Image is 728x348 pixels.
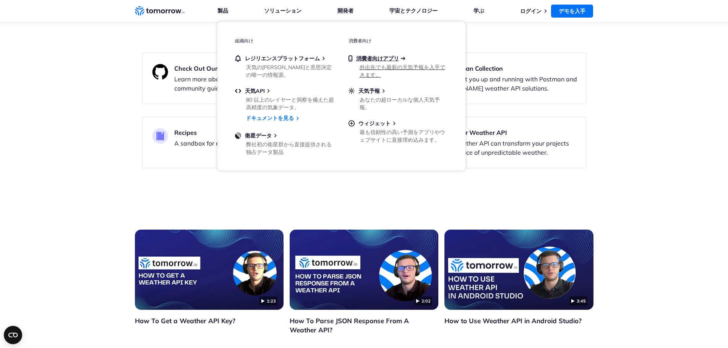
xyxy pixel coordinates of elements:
img: sun.svg [349,87,355,94]
p: Learn more about how to get in touch with the team via our community guidelines. [174,74,352,93]
font: 消費者向け [349,38,371,44]
font: 消費者向けアプリ [356,55,399,62]
a: 消費者向けアプリ外出先でも最新の天気予報を入手できます。 [349,55,448,77]
font: 宇宙とテクノロジー [389,7,438,14]
img: ビデオサムネイル [135,230,284,310]
font: 80 以上のレイヤーと洞察を備えた超高精度の気象データ。 [246,96,334,111]
font: 天気API [245,87,265,94]
span: 1:23 [259,296,277,306]
p: A sandbox for experimenting with our API. [174,139,295,148]
font: 学ぶ [473,7,484,14]
a: ログイン [520,8,542,15]
a: 天気API80 以上のレイヤーと洞察を備えた超高精度の気象データ。 [235,87,334,110]
p: How To Get a Weather API Key? [135,316,284,325]
img: bell.svg [235,55,241,62]
font: 弊社初の衛星群から直接提供される独占データ製品 [246,141,332,155]
a: Learn More About Our Weather API Discover how our weather API can transform your projects and dec... [370,117,587,168]
a: 天気予報あなたの超ローカルな個人天気予報。 [349,87,448,110]
h3: Learn More About Our Weather API [403,128,580,137]
font: 天気の[PERSON_NAME]と意思決定の唯一の情報源。 [246,64,332,78]
a: 学ぶ [473,7,484,15]
font: 組織向け [235,38,253,44]
a: Check Out Our Community Guidelines Learn more about how to get in touch with the team via our com... [142,52,358,104]
font: あなたの超ローカルな個人天気予報。 [360,96,440,111]
a: クリックして体験談をご覧ください。Android Studio で Weather API を使用する方法を教えてください。 [444,230,593,310]
font: レジリエンスプラットフォーム [245,55,320,62]
a: Check Out Our Postman Collection This quickstart will get you up and running with Postman and the... [370,52,587,104]
font: ウィジェット [358,120,391,127]
img: ビデオサムネイル [444,230,593,310]
p: This quickstart will get you up and running with Postman and the [DATE][DOMAIN_NAME] weather API ... [403,74,580,93]
font: 天気予報 [358,87,380,94]
a: クリックして体験談をご覧ください。天気 API からの JSON 応答を解析する方法は? [290,230,438,310]
a: ホームリンク [135,5,185,17]
p: How To Parse JSON Response From A Weather API? [290,316,438,335]
p: Discover how our weather API can transform your projects and decisions in the face of unpredictab... [403,139,580,157]
img: api.svg [235,87,241,94]
h3: Check Out Our Postman Collection [403,64,580,73]
a: 衛星データ弊社初の衛星群から直接提供される独占データ製品 [235,132,334,154]
h2: Developer Tools [142,25,587,37]
p: How to Use Weather API in Android Studio? [444,316,593,325]
font: 衛星データ [245,132,272,139]
img: ビデオサムネイル [290,230,438,310]
button: CMPウィジェットを開く [4,326,22,344]
img: satellite-data-menu.png [235,132,241,139]
font: デモを入手 [559,8,585,15]
a: デモを入手 [551,5,593,18]
a: ソリューション [264,7,302,15]
a: ウィジェット最も信頼性の高い予測をアプリやウェブサイトに直接埋め込みます。 [349,120,448,142]
h3: Check Out Our Community Guidelines [174,64,352,73]
font: 開発者 [337,7,353,14]
a: 宇宙とテクノロジー [389,7,438,15]
a: 開発者 [337,7,353,15]
a: クリックして体験談を見る、「天気 API キーを取得するには?」 [135,230,284,310]
font: 製品 [217,7,228,14]
img: mobile.svg [349,55,352,62]
span: 3:45 [569,296,587,306]
img: plus-circle.svg [349,120,355,127]
h3: Recipes [174,128,295,137]
font: ソリューション [264,7,302,14]
a: ドキュメントを見る [246,115,294,122]
font: 外出先でも最新の天気予報を入手できます。 [360,64,445,78]
span: 2:02 [414,296,432,306]
a: Recipes A sandbox for experimenting with our API. [142,117,358,168]
a: 製品 [217,7,228,15]
a: レジリエンスプラットフォーム天気の[PERSON_NAME]と意思決定の唯一の情報源。 [235,55,334,77]
font: 最も信頼性の高い予測をアプリやウェブサイトに直接埋め込みます。 [360,129,445,143]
